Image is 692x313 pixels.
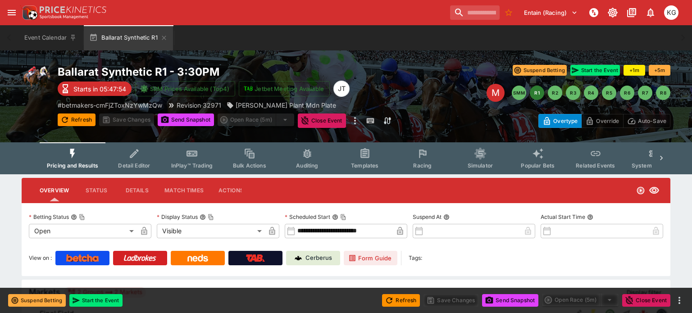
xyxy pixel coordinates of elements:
[624,65,645,76] button: +1m
[177,100,221,110] p: Revision 32971
[512,86,670,100] nav: pagination navigation
[570,65,620,76] button: Start the Event
[623,114,670,128] button: Auto-Save
[58,100,162,110] p: Copy To Clipboard
[4,5,20,21] button: open drawer
[187,254,208,262] img: Neds
[632,162,676,169] span: System Controls
[29,251,52,265] label: View on :
[587,214,593,220] button: Actual Start Time
[69,294,123,307] button: Start the Event
[68,287,142,298] div: 2 Groups 2 Markets
[200,214,206,220] button: Display StatusCopy To Clipboard
[344,251,397,265] a: Form Guide
[596,116,619,126] p: Override
[530,86,544,100] button: R1
[157,180,211,201] button: Match Times
[642,5,659,21] button: Notifications
[638,116,666,126] p: Auto-Save
[20,4,38,22] img: PriceKinetics Logo
[664,5,678,20] div: Kevin Gutschlag
[351,162,378,169] span: Templates
[621,285,667,299] button: Display filter
[40,15,88,19] img: Sportsbook Management
[285,213,330,221] p: Scheduled Start
[84,25,173,50] button: Ballarat Synthetic R1
[519,5,583,20] button: Select Tenant
[29,213,69,221] p: Betting Status
[218,113,294,126] div: split button
[413,213,442,221] p: Suspend At
[333,81,350,97] div: Josh Tanner
[171,162,213,169] span: InPlay™ Trading
[118,162,150,169] span: Detail Editor
[19,25,82,50] button: Event Calendar
[233,162,266,169] span: Bulk Actions
[674,295,685,306] button: more
[482,294,538,307] button: Send Snapshot
[8,294,66,307] button: Suspend Betting
[513,65,567,76] button: Suspend Betting
[295,254,302,262] img: Cerberus
[71,214,77,220] button: Betting StatusCopy To Clipboard
[73,84,126,94] p: Starts in 05:47:54
[656,86,670,100] button: R8
[350,113,360,128] button: more
[29,224,137,238] div: Open
[542,294,619,306] div: split button
[521,162,555,169] span: Popular Bets
[382,294,420,307] button: Refresh
[548,86,562,100] button: R2
[58,113,96,126] button: Refresh
[443,214,450,220] button: Suspend At
[32,180,76,201] button: Overview
[157,213,198,221] p: Display Status
[29,287,60,297] h5: Markets
[332,214,338,220] button: Scheduled StartCopy To Clipboard
[135,81,235,96] button: SRM Prices Available (Top4)
[553,116,578,126] p: Overtype
[649,65,670,76] button: +5m
[586,5,602,21] button: NOT Connected to PK
[79,214,85,220] button: Copy To Clipboard
[286,251,340,265] a: Cerberus
[538,114,670,128] div: Start From
[123,254,156,262] img: Ladbrokes
[624,5,640,21] button: Documentation
[296,162,318,169] span: Auditing
[512,86,526,100] button: SMM
[22,65,50,94] img: horse_racing.png
[244,84,253,93] img: jetbet-logo.svg
[47,162,98,169] span: Pricing and Results
[409,251,422,265] label: Tags:
[208,214,214,220] button: Copy To Clipboard
[117,180,157,201] button: Details
[487,84,505,102] div: Edit Meeting
[538,114,582,128] button: Overtype
[239,81,330,96] button: Jetbet Meeting Available
[40,142,652,174] div: Event type filters
[541,213,585,221] p: Actual Start Time
[76,180,117,201] button: Status
[576,162,615,169] span: Related Events
[620,86,634,100] button: R6
[566,86,580,100] button: R3
[58,65,364,79] h2: Copy To Clipboard
[340,214,346,220] button: Copy To Clipboard
[661,3,681,23] button: Kevin Gutschlag
[236,100,336,110] p: [PERSON_NAME] Plant Mdn Plate
[468,162,493,169] span: Simulator
[40,6,106,13] img: PriceKinetics
[638,86,652,100] button: R7
[158,113,214,126] button: Send Snapshot
[298,113,346,128] button: Close Event
[211,180,251,201] button: Actions
[501,5,516,20] button: No Bookmarks
[305,254,332,263] p: Cerberus
[581,114,623,128] button: Override
[227,100,336,110] div: Porter Plant Mdn Plate
[450,5,500,20] input: search
[605,5,621,21] button: Toggle light/dark mode
[602,86,616,100] button: R5
[413,162,432,169] span: Racing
